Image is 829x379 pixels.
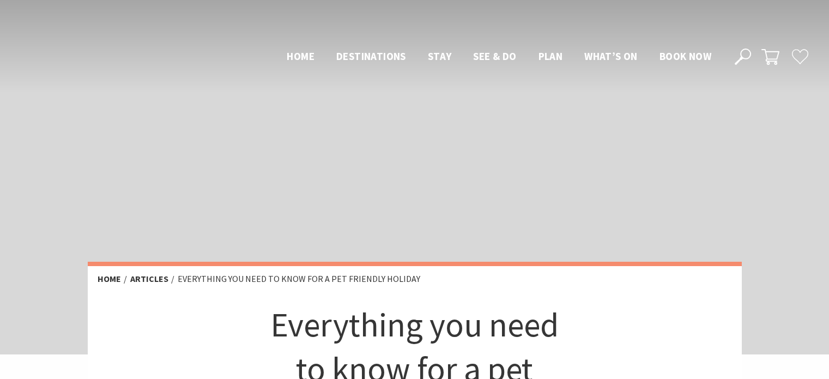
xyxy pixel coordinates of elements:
[276,48,722,66] nav: Main Menu
[130,273,168,285] a: Articles
[584,50,638,63] span: What’s On
[98,273,121,285] a: Home
[473,50,516,63] span: See & Do
[287,50,314,63] span: Home
[659,50,711,63] span: Book now
[538,50,563,63] span: Plan
[428,50,452,63] span: Stay
[178,272,420,286] li: Everything you need to know for a pet friendly holiday
[336,50,406,63] span: Destinations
